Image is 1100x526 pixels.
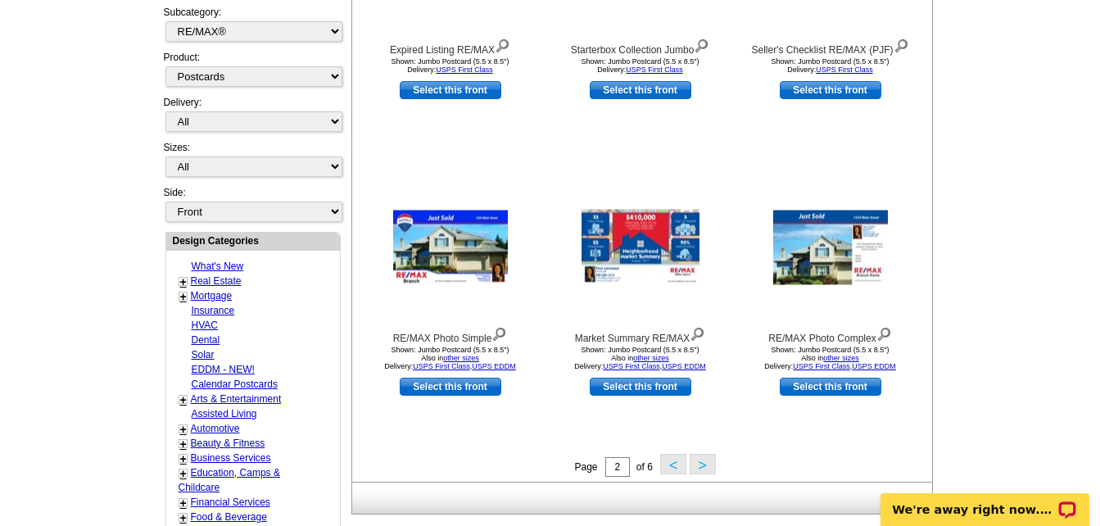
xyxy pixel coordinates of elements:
a: What's New [192,261,244,272]
span: Also in [801,354,859,362]
div: Shown: Jumbo Postcard (5.5 x 8.5") Delivery: , [740,346,921,370]
div: Market Summary RE/MAX [550,324,731,346]
a: other sizes [823,354,859,362]
a: use this design [400,81,501,99]
div: Expired Listing RE/MAX [360,35,541,57]
a: use this design [590,81,691,99]
a: use this design [400,378,501,396]
a: other sizes [443,354,479,362]
div: Starterbox Collection Jumbo [550,35,731,57]
div: Design Categories [166,233,340,248]
div: RE/MAX Photo Simple [360,324,541,346]
a: Food & Beverage [191,511,267,523]
a: + [180,452,187,465]
div: Shown: Jumbo Postcard (5.5 x 8.5") Delivery: [740,57,921,74]
a: USPS First Class [436,66,493,74]
a: + [180,467,187,480]
a: use this design [590,378,691,396]
a: + [180,423,187,436]
span: Also in [421,354,479,362]
a: Calendar Postcards [192,379,278,390]
a: Solar [192,349,215,360]
span: Page [574,461,597,473]
div: Sizes: [164,140,341,185]
img: view design details [690,324,705,342]
div: Product: [164,50,341,95]
a: USPS First Class [626,66,683,74]
a: USPS First Class [413,362,470,370]
div: Subcategory: [164,5,341,50]
div: RE/MAX Photo Complex [740,324,921,346]
img: view design details [894,35,909,53]
a: USPS EDDM [852,362,896,370]
a: other sizes [633,354,669,362]
div: Shown: Jumbo Postcard (5.5 x 8.5") Delivery: [360,57,541,74]
span: Also in [611,354,669,362]
a: + [180,290,187,303]
button: < [660,454,686,474]
a: Assisted Living [192,408,257,419]
div: Side: [164,185,341,224]
a: Education, Camps & Childcare [179,467,280,493]
a: Financial Services [191,497,270,508]
a: Beauty & Fitness [191,438,265,449]
a: + [180,497,187,510]
a: HVAC [192,320,218,331]
a: USPS EDDM [662,362,706,370]
a: + [180,438,187,451]
a: Dental [192,334,220,346]
img: Market Summary RE/MAX [582,210,699,286]
div: Delivery: [164,95,341,140]
img: view design details [876,324,892,342]
img: view design details [694,35,709,53]
a: + [180,393,187,406]
div: Shown: Jumbo Postcard (5.5 x 8.5") Delivery: [550,57,731,74]
button: > [690,454,716,474]
div: Shown: Jumbo Postcard (5.5 x 8.5") Delivery: , [550,346,731,370]
img: RE/MAX Photo Simple [393,211,508,285]
img: view design details [491,324,507,342]
img: view design details [495,35,510,53]
div: Shown: Jumbo Postcard (5.5 x 8.5") Delivery: , [360,346,541,370]
a: Insurance [192,305,235,316]
a: Arts & Entertainment [191,393,282,405]
a: USPS First Class [793,362,850,370]
a: + [180,511,187,524]
a: Real Estate [191,275,242,287]
a: USPS First Class [816,66,873,74]
a: USPS EDDM [472,362,516,370]
a: + [180,275,187,288]
iframe: LiveChat chat widget [870,474,1100,526]
a: Business Services [191,452,271,464]
img: RE/MAX Photo Complex [773,211,888,285]
span: of 6 [636,461,653,473]
a: Mortgage [191,290,233,302]
div: Seller's Checklist RE/MAX (PJF) [740,35,921,57]
a: use this design [780,81,881,99]
a: Automotive [191,423,240,434]
a: USPS First Class [603,362,660,370]
a: use this design [780,378,881,396]
a: EDDM - NEW! [192,364,255,375]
